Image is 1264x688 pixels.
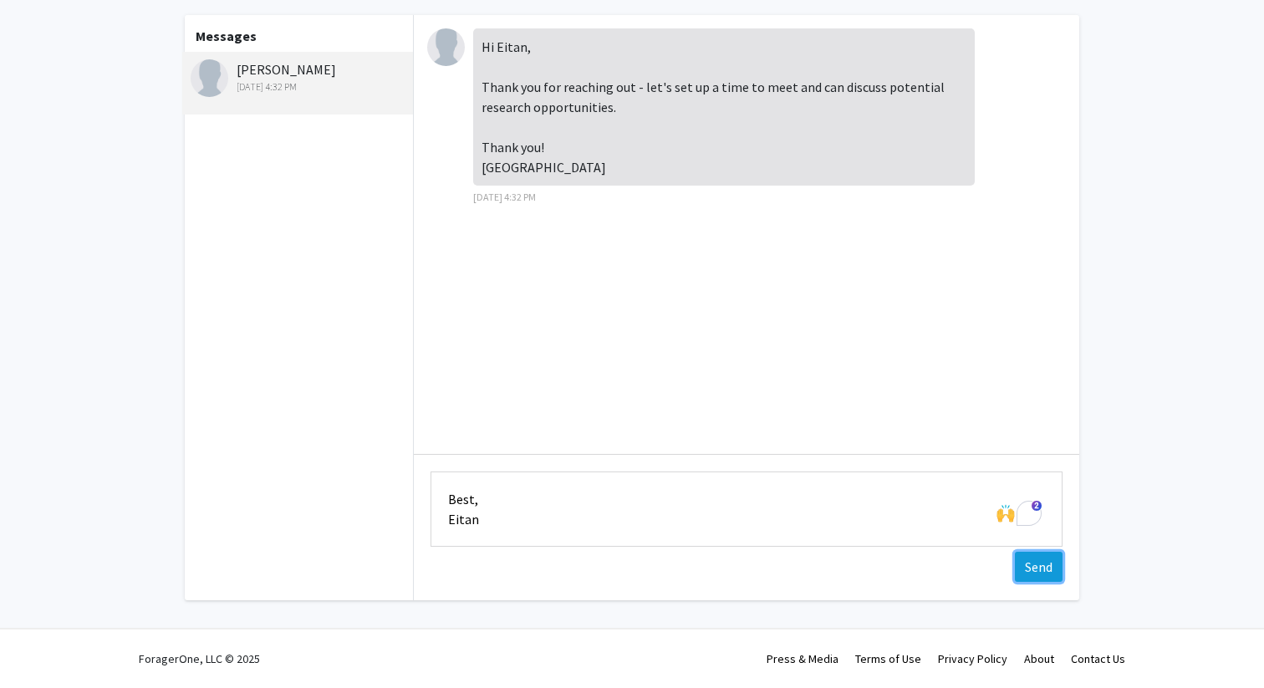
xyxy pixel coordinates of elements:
a: Press & Media [767,651,838,666]
div: [PERSON_NAME] [191,59,409,94]
div: [DATE] 4:32 PM [191,79,409,94]
iframe: Chat [13,613,71,675]
div: ForagerOne, LLC © 2025 [139,629,260,688]
img: Meghan Nahass [191,59,228,97]
button: Send [1015,552,1063,582]
img: Meghan Nahass [427,28,465,66]
span: [DATE] 4:32 PM [473,191,536,203]
a: Privacy Policy [938,651,1007,666]
div: Hi Eitan, Thank you for reaching out - let's set up a time to meet and can discuss potential rese... [473,28,975,186]
a: Terms of Use [855,651,921,666]
a: Contact Us [1071,651,1125,666]
textarea: To enrich screen reader interactions, please activate Accessibility in Grammarly extension settings [431,471,1063,547]
a: About [1024,651,1054,666]
b: Messages [196,28,257,44]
